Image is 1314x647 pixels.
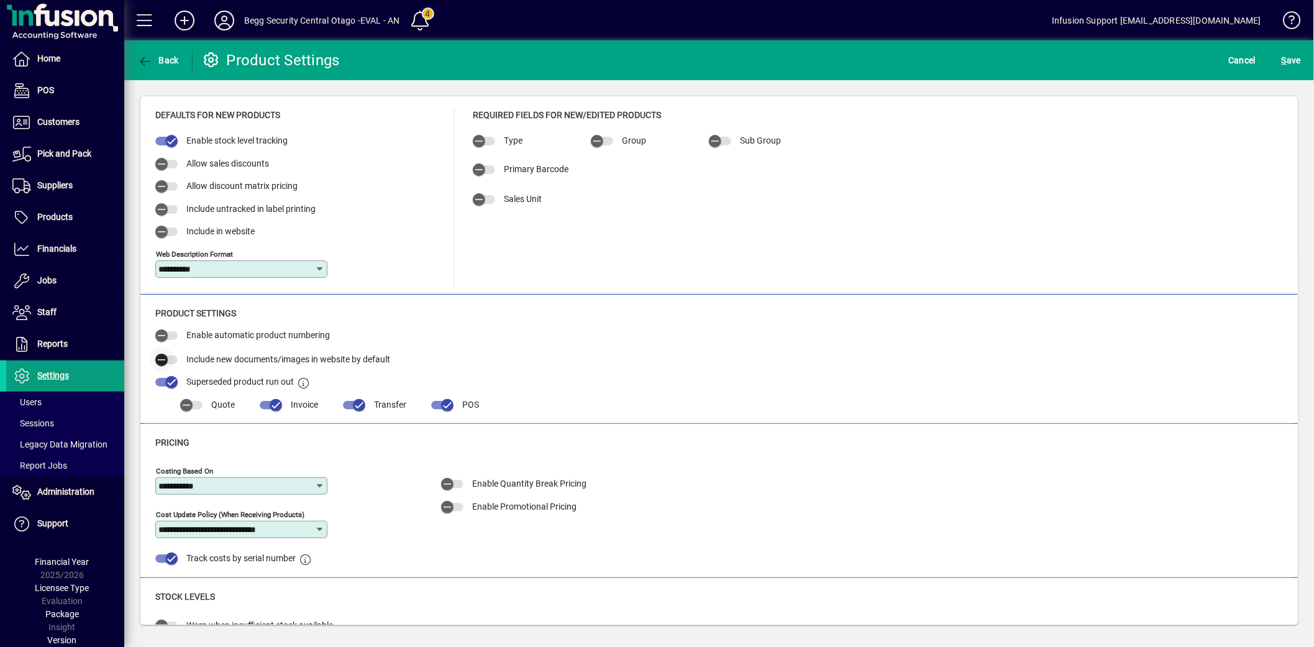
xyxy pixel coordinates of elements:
span: Include in website [186,226,255,236]
span: Legacy Data Migration [12,439,107,449]
span: Suppliers [37,180,73,190]
span: Users [12,397,42,407]
span: POS [462,400,479,410]
div: Begg Security Central Otago -EVAL - AN [244,11,400,30]
span: Required Fields for New/Edited Products [473,110,661,120]
span: Track costs by serial number [186,553,296,563]
a: Report Jobs [6,455,124,476]
a: POS [6,75,124,106]
mat-label: Cost Update Policy (when receiving products) [156,510,304,519]
span: Product Settings [155,308,236,318]
span: Sub Group [740,135,781,145]
span: Financial Year [35,557,89,567]
a: Knowledge Base [1274,2,1298,43]
button: Cancel [1226,49,1259,71]
a: Financials [6,234,124,265]
span: Package [45,609,79,619]
app-page-header-button: Back [124,49,193,71]
span: Include new documents/images in website by default [186,354,390,364]
a: Users [6,392,124,413]
span: Stock Levels [155,592,215,602]
span: S [1282,55,1287,65]
span: Reports [37,339,68,349]
span: Type [504,135,522,145]
span: Allow sales discounts [186,158,269,168]
span: POS [37,85,54,95]
span: Defaults for new products [155,110,280,120]
button: Profile [204,9,244,32]
a: Products [6,202,124,233]
a: Support [6,508,124,539]
span: Warn when insufficient stock available [186,620,333,630]
span: Staff [37,307,57,317]
span: Superseded product run out [186,377,294,387]
span: ave [1282,50,1301,70]
a: Suppliers [6,170,124,201]
a: Jobs [6,265,124,296]
button: Add [165,9,204,32]
mat-label: Web Description Format [156,249,233,258]
span: Enable Promotional Pricing [472,502,577,512]
span: Primary Barcode [504,164,568,174]
span: Jobs [37,275,57,285]
span: Invoice [291,400,318,410]
div: Infusion Support [EMAIL_ADDRESS][DOMAIN_NAME] [1052,11,1261,30]
a: Administration [6,477,124,508]
span: Products [37,212,73,222]
span: Report Jobs [12,461,67,470]
div: Product Settings [202,50,340,70]
span: Support [37,518,68,528]
a: Reports [6,329,124,360]
span: Sales Unit [504,194,542,204]
span: Back [137,55,179,65]
span: Quote [211,400,235,410]
a: Pick and Pack [6,139,124,170]
span: Licensee Type [35,583,89,593]
span: Financials [37,244,76,254]
span: Enable stock level tracking [186,135,288,145]
span: Customers [37,117,80,127]
span: Version [48,635,77,645]
span: Transfer [374,400,406,410]
span: Settings [37,370,69,380]
span: Enable Quantity Break Pricing [472,479,586,489]
span: Cancel [1229,50,1256,70]
button: Back [134,49,182,71]
a: Customers [6,107,124,138]
span: Include untracked in label printing [186,204,316,214]
span: Home [37,53,60,63]
span: Allow discount matrix pricing [186,181,298,191]
span: Pick and Pack [37,149,91,158]
span: Sessions [12,418,54,428]
span: Pricing [155,438,189,447]
button: Save [1279,49,1304,71]
span: Group [622,135,646,145]
a: Legacy Data Migration [6,434,124,455]
span: Enable automatic product numbering [186,330,330,340]
a: Home [6,44,124,75]
a: Staff [6,297,124,328]
a: Sessions [6,413,124,434]
span: Administration [37,487,94,497]
mat-label: Costing Based on [156,467,213,475]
